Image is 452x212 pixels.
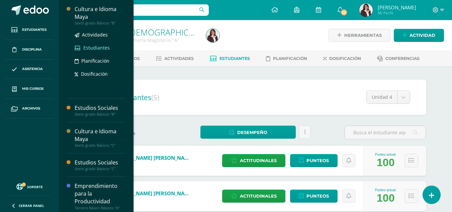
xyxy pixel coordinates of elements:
a: Planificación [266,53,307,64]
div: Sexto grado Básicos "B" [75,112,125,117]
div: Emprendimiento para la Productividad [75,182,125,205]
a: Mis cursos [5,79,54,99]
span: Unidad 4 [372,91,392,103]
span: Estudiantes [113,93,159,102]
a: Estudiantes [75,44,125,52]
a: Planificación [75,57,125,65]
div: 100 [377,192,394,204]
a: Actitudinales [222,190,285,203]
a: Estudios SocialesSexto grado Básicos "C" [75,159,125,171]
a: Conferencias [377,53,420,64]
span: Dosificación [81,71,108,77]
span: Actividad [410,29,435,42]
a: Dosificación [75,70,125,78]
span: Actitudinales [240,154,277,167]
span: Archivos [22,106,40,111]
span: Estudiantes [22,27,47,32]
div: Punteo actual: [375,153,396,156]
div: 4to. Magisterio Preprimaria Magisterio 'A' [84,37,198,43]
a: Actividades [156,53,194,64]
span: Actividades [82,31,108,38]
a: Asistencia [5,60,54,79]
span: Estudiantes [83,45,110,51]
div: Estudios Sociales [75,104,125,112]
span: (5) [151,93,159,102]
div: Sexto grado Básicos "C" [75,143,125,148]
a: Soporte [8,182,51,191]
span: Herramientas [344,29,382,42]
div: Cultura e Idioma Maya [75,128,125,143]
div: Sexto grado Básicos "C" [75,166,125,171]
span: Dosificación [329,56,361,61]
a: Emprendimiento para la ProductividadTercero Básico Básicos "A" [75,182,125,210]
span: Actitudinales [240,190,277,202]
a: [PERSON_NAME] [PERSON_NAME] [112,154,193,161]
img: 9c03763851860f26ccd7dfc27219276d.png [359,3,373,17]
a: Disciplina [5,40,54,60]
a: Desempeño [200,126,296,139]
div: Sexto grado Básicos "B" [75,21,125,25]
div: 100 [377,156,394,169]
div: Punteo actual: [375,188,396,192]
span: Actividades [164,56,194,61]
img: 9c03763851860f26ccd7dfc27219276d.png [206,29,219,42]
span: Cerrar panel [19,203,44,208]
a: Actividades [75,31,125,39]
a: Cultura e Idioma MayaSexto grado Básicos "C" [75,128,125,148]
span: Disciplina [22,47,42,52]
span: Asistencia [22,66,43,72]
a: Punteos [290,190,338,203]
input: Busca un usuario... [63,4,209,16]
span: Desempeño [237,126,267,139]
a: Actividad [394,29,444,42]
span: 213165 [112,161,193,167]
h1: Formación Cristiana [84,27,198,37]
span: Punteos [306,190,329,202]
a: Estudiantes [210,53,250,64]
span: Mi Perfil [378,10,416,16]
span: Soporte [27,185,43,189]
input: Busca el estudiante aquí... [345,126,426,139]
span: Mis cursos [22,86,43,91]
a: Herramientas [329,29,390,42]
span: Estudiantes [219,56,250,61]
span: 23 [340,9,348,16]
a: Cultura e Idioma MayaSexto grado Básicos "B" [75,5,125,25]
a: [PERSON_NAME] [PERSON_NAME] [112,190,193,197]
a: Estudiantes [5,20,54,40]
span: 219107 [112,197,193,202]
span: Planificación [81,58,109,64]
span: [PERSON_NAME] [378,4,416,11]
div: Cultura e Idioma Maya [75,5,125,21]
span: Planificación [273,56,307,61]
div: Estudios Sociales [75,159,125,166]
a: Estudios SocialesSexto grado Básicos "B" [75,104,125,117]
span: Punteos [306,154,329,167]
span: Conferencias [385,56,420,61]
a: Unidad 4 [367,91,410,103]
a: Formación [DEMOGRAPHIC_DATA] [84,26,215,38]
a: Dosificación [323,53,361,64]
a: Actitudinales [222,154,285,167]
a: Archivos [5,99,54,119]
a: Punteos [290,154,338,167]
div: Tercero Básico Básicos "A" [75,206,125,210]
